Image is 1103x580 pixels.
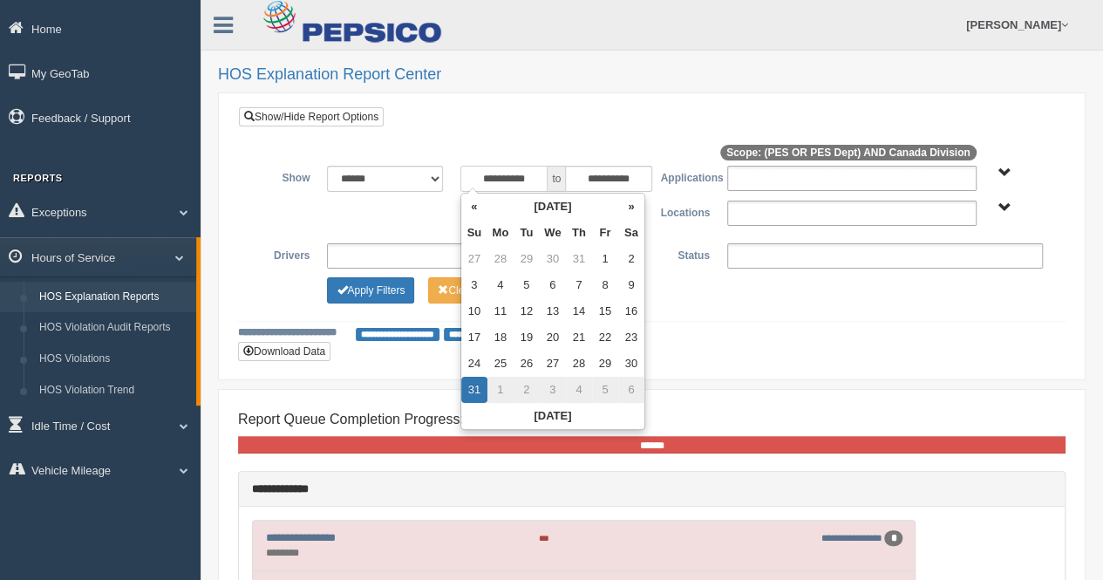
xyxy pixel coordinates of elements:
[461,298,487,324] td: 10
[31,282,196,313] a: HOS Explanation Reports
[566,351,592,377] td: 28
[461,246,487,272] td: 27
[514,220,540,246] th: Tu
[218,66,1086,84] h2: HOS Explanation Report Center
[540,246,566,272] td: 30
[548,166,565,192] span: to
[540,351,566,377] td: 27
[566,272,592,298] td: 7
[566,298,592,324] td: 14
[618,246,644,272] td: 2
[651,243,718,264] label: Status
[461,220,487,246] th: Su
[487,220,514,246] th: Mo
[540,272,566,298] td: 6
[540,298,566,324] td: 13
[618,351,644,377] td: 30
[592,298,618,324] td: 15
[461,351,487,377] td: 24
[31,312,196,344] a: HOS Violation Audit Reports
[487,246,514,272] td: 28
[618,220,644,246] th: Sa
[618,298,644,324] td: 16
[618,194,644,220] th: »
[592,351,618,377] td: 29
[487,324,514,351] td: 18
[327,277,414,304] button: Change Filter Options
[238,342,330,361] button: Download Data
[566,324,592,351] td: 21
[540,377,566,403] td: 3
[487,377,514,403] td: 1
[31,344,196,375] a: HOS Violations
[238,412,1066,427] h4: Report Queue Completion Progress:
[487,272,514,298] td: 4
[618,272,644,298] td: 9
[514,324,540,351] td: 19
[514,298,540,324] td: 12
[461,377,487,403] td: 31
[566,377,592,403] td: 4
[487,298,514,324] td: 11
[461,272,487,298] td: 3
[592,246,618,272] td: 1
[428,277,514,304] button: Change Filter Options
[540,220,566,246] th: We
[652,201,718,222] label: Locations
[514,272,540,298] td: 5
[540,324,566,351] td: 20
[514,351,540,377] td: 26
[239,107,384,126] a: Show/Hide Report Options
[566,246,592,272] td: 31
[461,194,487,220] th: «
[592,377,618,403] td: 5
[31,375,196,406] a: HOS Violation Trend
[514,246,540,272] td: 29
[487,194,618,220] th: [DATE]
[618,324,644,351] td: 23
[618,377,644,403] td: 6
[566,220,592,246] th: Th
[252,243,318,264] label: Drivers
[514,377,540,403] td: 2
[592,272,618,298] td: 8
[651,166,718,187] label: Applications
[461,403,644,429] th: [DATE]
[487,351,514,377] td: 25
[252,166,318,187] label: Show
[461,324,487,351] td: 17
[592,220,618,246] th: Fr
[592,324,618,351] td: 22
[720,145,977,160] span: Scope: (PES OR PES Dept) AND Canada Division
